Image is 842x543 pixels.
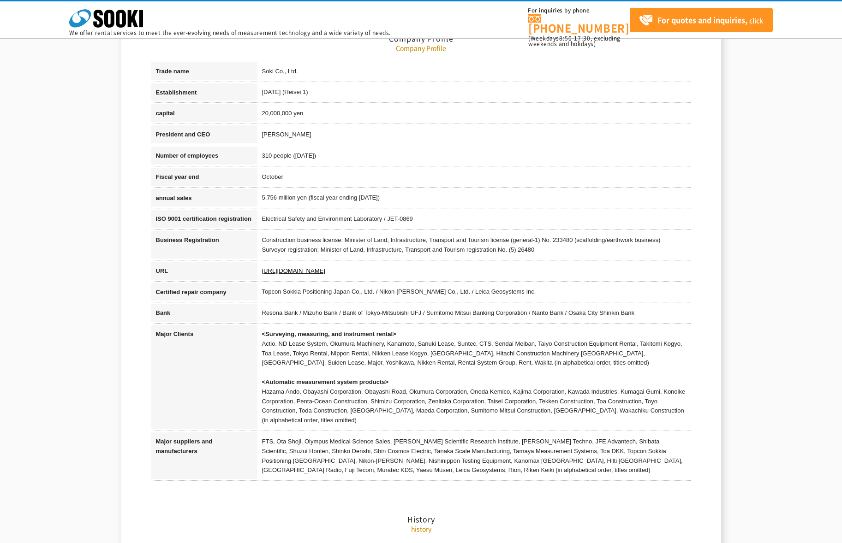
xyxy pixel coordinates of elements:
[262,68,298,75] font: Soki Co., Ltd.
[262,173,283,180] font: October
[262,289,536,295] font: Topcon Sokkia Positioning Japan Co., Ltd. / Nikon-[PERSON_NAME] Co., Ltd. / Leica Geosystems Inc.
[262,195,380,201] font: 5,756 million yen (fiscal year ending [DATE])
[528,34,559,42] font: (Weekdays
[156,152,219,159] font: Number of employees
[262,236,661,243] font: Construction business license: Minister of Land, Infrastructure, Transport and Tourism license (g...
[156,110,175,117] font: capital
[559,34,572,42] font: 8:50
[657,14,747,25] font: For quotes and inquiries,
[262,438,683,473] font: FTS, Ota Shoji, Olympus Medical Science Sales, [PERSON_NAME] Scientific Research Institute, [PERS...
[262,340,682,366] font: Actio, ND Lease System, Okumura Machinery, Kanamoto, Sanuki Lease, Suntec, CTS, Sendai Meiban, Ta...
[156,267,168,274] font: URL
[528,34,621,48] font: , excluding weekends and holidays)
[528,6,589,14] font: For inquiries by phone
[262,309,635,316] font: Resona Bank / Mizuho Bank / Bank of Tokyo-Mitsubishi UFJ / Sumitomo Mitsui Banking Corporation / ...
[262,152,316,159] font: 310 people ([DATE])
[156,438,213,454] font: Major suppliers and manufacturers
[262,131,311,138] font: [PERSON_NAME]
[69,29,391,37] font: We offer rental services to meet the ever-evolving needs of measurement technology and a wide var...
[574,34,591,42] font: 17:30
[262,388,686,424] font: Hazama Ando, ​​Obayashi Corporation, Obayashi Road, Okumura Corporation, Onoda Kemico, Kajima Cor...
[156,331,194,337] font: Major Clients
[572,34,574,42] font: -
[156,309,171,316] font: Bank
[411,524,431,533] font: history
[262,331,396,337] font: <Surveying, measuring, and instrument rental>
[262,110,304,117] font: 20,000,000 yen
[156,236,219,243] font: Business Registration
[156,215,251,222] font: ISO 9001 certification registration
[156,89,197,96] font: Establishment
[262,89,308,96] font: [DATE] (Heisei 1)
[528,14,630,33] a: [PHONE_NUMBER]
[262,215,413,222] font: Electrical Safety and Environment Laboratory / JET-0869
[528,20,629,35] font: [PHONE_NUMBER]
[156,68,189,75] font: Trade name
[262,267,325,274] a: [URL][DOMAIN_NAME]
[262,246,535,253] font: Surveyor registration: Minister of Land, Infrastructure, Transport and Tourism registration No. (...
[630,8,773,32] a: For quotes and inquiries,click here
[156,173,199,180] font: Fiscal year end
[396,43,446,53] font: Company Profile
[156,195,192,201] font: annual sales
[156,289,227,295] font: Certified repair company
[407,513,435,525] font: History
[156,131,210,138] font: President and CEO
[262,378,389,385] font: <Automatic measurement system products>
